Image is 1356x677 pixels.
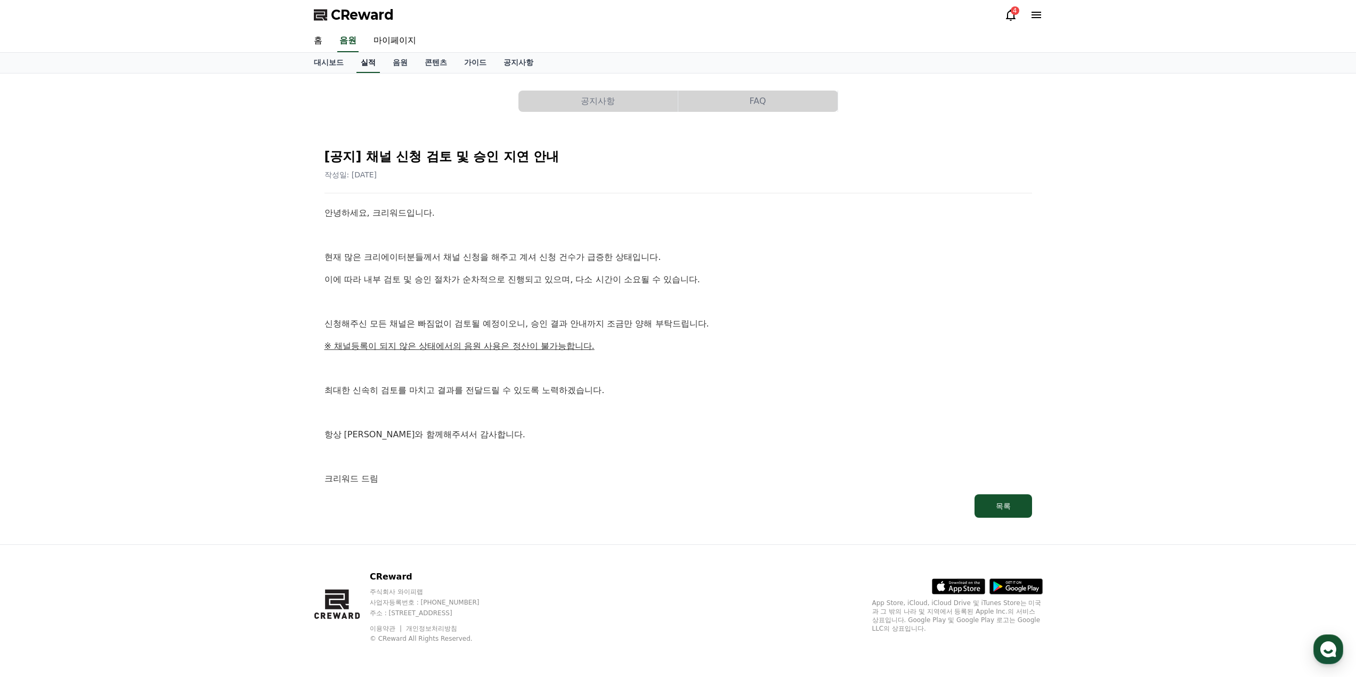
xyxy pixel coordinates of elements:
[34,354,40,362] span: 홈
[370,625,403,632] a: 이용약관
[384,53,416,73] a: 음원
[1011,6,1019,15] div: 4
[324,317,1032,331] p: 신청해주신 모든 채널은 빠짐없이 검토될 예정이오니, 승인 결과 안내까지 조금만 양해 부탁드립니다.
[370,570,500,583] p: CReward
[324,170,377,179] span: 작성일: [DATE]
[305,53,352,73] a: 대시보드
[872,599,1043,633] p: App Store, iCloud, iCloud Drive 및 iTunes Store는 미국과 그 밖의 나라 및 지역에서 등록된 Apple Inc.의 서비스 상표입니다. Goo...
[416,53,456,73] a: 콘텐츠
[324,428,1032,442] p: 항상 [PERSON_NAME]와 함께해주셔서 감사합니다.
[996,501,1011,511] div: 목록
[305,30,331,52] a: 홈
[324,273,1032,287] p: 이에 따라 내부 검토 및 승인 절차가 순차적으로 진행되고 있으며, 다소 시간이 소요될 수 있습니다.
[324,384,1032,397] p: 최대한 신속히 검토를 마치고 결과를 전달드릴 수 있도록 노력하겠습니다.
[495,53,542,73] a: 공지사항
[406,625,457,632] a: 개인정보처리방침
[370,609,500,617] p: 주소 : [STREET_ADDRESS]
[456,53,495,73] a: 가이드
[324,341,595,351] u: ※ 채널등록이 되지 않은 상태에서의 음원 사용은 정산이 불가능합니다.
[518,91,678,112] button: 공지사항
[324,206,1032,220] p: 안녕하세요, 크리워드입니다.
[70,338,137,364] a: 대화
[975,494,1032,518] button: 목록
[370,588,500,596] p: 주식회사 와이피랩
[370,634,500,643] p: © CReward All Rights Reserved.
[324,148,1032,165] h2: [공지] 채널 신청 검토 및 승인 지연 안내
[370,598,500,607] p: 사업자등록번호 : [PHONE_NUMBER]
[137,338,205,364] a: 설정
[1004,9,1017,21] a: 4
[98,354,110,363] span: 대화
[314,6,394,23] a: CReward
[365,30,425,52] a: 마이페이지
[3,338,70,364] a: 홈
[324,494,1032,518] a: 목록
[165,354,177,362] span: 설정
[331,6,394,23] span: CReward
[324,250,1032,264] p: 현재 많은 크리에이터분들께서 채널 신청을 해주고 계셔 신청 건수가 급증한 상태입니다.
[324,472,1032,486] p: 크리워드 드림
[337,30,359,52] a: 음원
[356,53,380,73] a: 실적
[678,91,838,112] button: FAQ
